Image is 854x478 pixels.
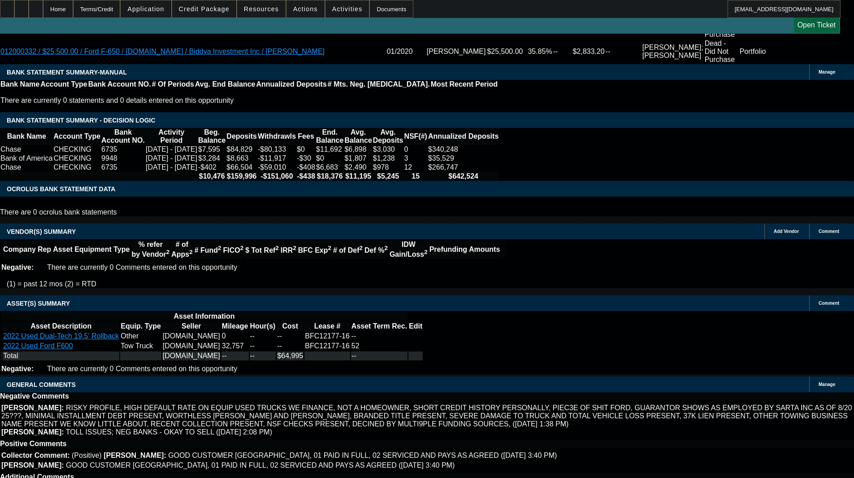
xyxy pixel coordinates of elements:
th: Annualized Deposits [428,128,499,145]
a: 012000332 / $25,500.00 / Ford F-650 / [DOMAIN_NAME] / Biddya Investment Inc / [PERSON_NAME] [0,48,325,55]
td: 32,757 [221,342,249,351]
td: [DATE] - [DATE] [145,154,198,163]
b: Hour(s) [250,322,276,330]
b: Prefunding Amounts [429,246,500,253]
td: 6735 [101,163,145,172]
button: Activities [325,0,369,18]
span: Resources [244,5,279,13]
td: CHECKING [53,163,101,172]
th: Avg. End Balance [195,80,256,89]
span: BFC12177-16 [305,332,350,340]
td: -$80,133 [257,145,296,154]
td: $0 [296,145,316,154]
th: 15 [403,172,428,181]
b: Asset Description [30,322,91,330]
b: Rep [38,246,51,253]
th: Asset Term Recommendation [351,322,407,331]
b: Negative: [1,365,34,373]
td: -- [250,342,276,351]
b: % refer by Vendor [131,241,169,258]
td: -- [351,351,407,360]
td: [DOMAIN_NAME] [162,351,221,360]
td: 52 [351,342,407,351]
button: Credit Package [172,0,236,18]
td: [PERSON_NAME] [426,39,487,64]
td: CHECKING [53,154,101,163]
a: 2022 Used Dual-Tech 19.5' Rollback [3,332,119,340]
sup: 2 [166,249,169,255]
td: 6735 [101,145,145,154]
sup: 2 [328,245,331,251]
th: $642,524 [428,172,499,181]
div: $35,529 [428,154,499,162]
b: [PERSON_NAME]: [104,452,166,459]
b: Cost [282,322,299,330]
th: $159,996 [226,172,257,181]
div: $340,248 [428,145,499,153]
b: Lease # [314,322,341,330]
td: $2,833.20 [572,39,605,64]
td: [DOMAIN_NAME] [162,342,221,351]
td: Tow Truck [120,342,161,351]
b: Asset Equipment Type [53,246,130,253]
td: -- [351,332,407,341]
span: Add Vendor [774,229,799,234]
sup: 2 [275,245,278,251]
th: Edit [408,322,423,331]
b: Company [3,246,36,253]
b: $ Tot Ref [245,246,279,254]
div: $266,747 [428,163,499,171]
span: TOLL ISSUES; NEG BANKS - OKAY TO SELL ([DATE] 2:08 PM) [66,428,272,436]
td: Dead - Did Not Purchase [704,39,739,64]
td: 0 [403,145,428,154]
b: Asset Term Rec. [351,322,407,330]
span: VENDOR(S) SUMMARY [7,228,76,235]
th: Fees [296,128,316,145]
td: Other [120,332,161,341]
td: $1,807 [344,154,372,163]
td: $1,238 [373,154,404,163]
td: CHECKING [53,145,101,154]
div: Total [3,352,119,360]
span: Bank Statement Summary - Decision Logic [7,117,156,124]
span: OCROLUS BANK STATEMENT DATA [7,185,115,193]
b: [PERSON_NAME]: [1,461,64,469]
span: (Positive) [72,452,102,459]
th: $11,195 [344,172,372,181]
sup: 2 [293,245,296,251]
th: End. Balance [316,128,344,145]
b: # of Apps [171,241,192,258]
td: 12 [403,163,428,172]
td: -$11,917 [257,154,296,163]
span: GOOD CUSTOMER [GEOGRAPHIC_DATA], 01 PAID IN FULL, 02 SERVICED AND PAYS AS AGREED ([DATE] 3:40 PM) [66,461,455,469]
th: Avg. Balance [344,128,372,145]
b: Collector Comment: [1,452,70,459]
a: Open Ticket [794,18,839,33]
th: Deposits [226,128,257,145]
td: $2,490 [344,163,372,172]
b: Mileage [222,322,248,330]
b: FICO [223,246,244,254]
td: -- [605,39,642,64]
span: Comment [819,301,839,306]
th: Most Recent Period [430,80,498,89]
th: Account Type [53,128,101,145]
span: GENERAL COMMENTS [7,381,76,388]
td: [DOMAIN_NAME] [162,332,221,341]
th: Withdrawls [257,128,296,145]
th: $18,376 [316,172,344,181]
span: BANK STATEMENT SUMMARY-MANUAL [7,69,127,76]
th: Bank Account NO. [101,128,145,145]
td: [DATE] - [DATE] [145,163,198,172]
span: There are currently 0 Comments entered on this opportunity [47,365,237,373]
sup: 2 [189,249,192,255]
button: Application [121,0,171,18]
td: -- [250,351,276,360]
th: -$438 [296,172,316,181]
th: $10,476 [198,172,226,181]
sup: 2 [424,249,427,255]
a: 2022 Used Ford F600 [3,342,73,350]
td: 3 [403,154,428,163]
b: Def % [364,246,388,254]
button: Actions [286,0,325,18]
